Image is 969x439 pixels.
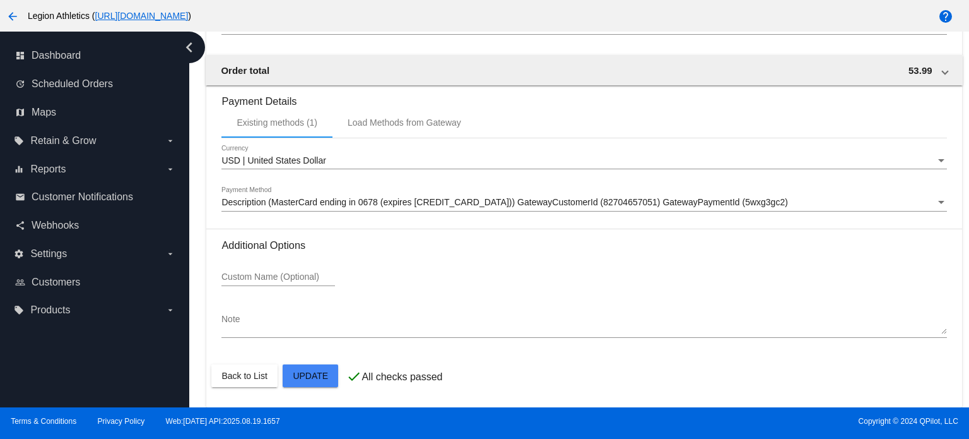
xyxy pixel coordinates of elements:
[221,198,946,208] mat-select: Payment Method
[15,215,175,236] a: share Webhooks
[5,9,20,24] mat-icon: arrow_back
[346,369,361,384] mat-icon: check
[15,74,175,94] a: update Scheduled Orders
[221,86,946,107] h3: Payment Details
[32,220,79,231] span: Webhooks
[15,45,175,66] a: dashboard Dashboard
[95,11,189,21] a: [URL][DOMAIN_NAME]
[15,277,25,287] i: people_outline
[15,107,25,117] i: map
[32,50,81,61] span: Dashboard
[221,371,267,381] span: Back to List
[11,417,76,426] a: Terms & Conditions
[165,164,175,174] i: arrow_drop_down
[14,164,24,174] i: equalizer
[98,417,145,426] a: Privacy Policy
[165,249,175,259] i: arrow_drop_down
[166,417,280,426] a: Web:[DATE] API:2025.08.19.1657
[32,78,113,90] span: Scheduled Orders
[348,117,461,128] div: Load Methods from Gateway
[221,272,335,282] input: Custom Name (Optional)
[14,305,24,315] i: local_offer
[32,277,80,288] span: Customers
[206,55,962,85] mat-expansion-panel-header: Order total 53.99
[15,51,25,61] i: dashboard
[361,371,442,383] p: All checks passed
[165,305,175,315] i: arrow_drop_down
[14,249,24,259] i: settings
[237,117,317,128] div: Existing methods (1)
[32,191,133,203] span: Customer Notifications
[15,192,25,202] i: email
[30,164,66,175] span: Reports
[15,220,25,231] i: share
[221,65,269,76] span: Order total
[221,156,946,166] mat-select: Currency
[283,364,338,387] button: Update
[165,136,175,146] i: arrow_drop_down
[32,107,56,118] span: Maps
[15,272,175,292] a: people_outline Customers
[30,304,70,316] span: Products
[30,135,96,147] span: Retain & Grow
[221,155,326,165] span: USD | United States Dollar
[495,417,958,426] span: Copyright © 2024 QPilot, LLC
[15,102,175,123] a: map Maps
[30,248,67,260] span: Settings
[211,364,277,387] button: Back to List
[179,37,199,57] i: chevron_left
[15,79,25,89] i: update
[221,197,787,207] span: Description (MasterCard ending in 0678 (expires [CREDIT_CARD_DATA])) GatewayCustomerId (827046570...
[28,11,191,21] span: Legion Athletics ( )
[938,9,953,24] mat-icon: help
[908,65,932,76] span: 53.99
[14,136,24,146] i: local_offer
[221,239,946,251] h3: Additional Options
[15,187,175,207] a: email Customer Notifications
[293,371,328,381] span: Update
